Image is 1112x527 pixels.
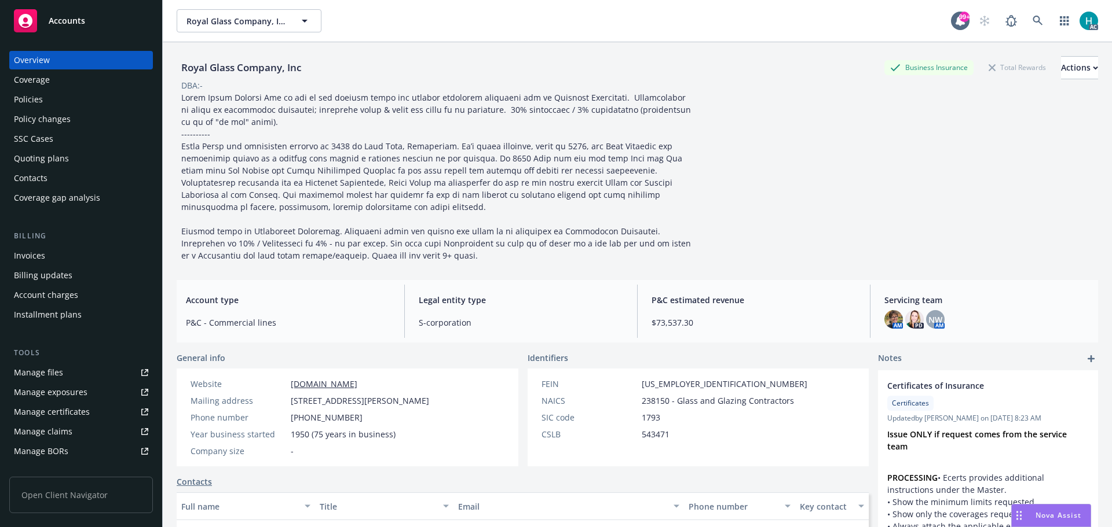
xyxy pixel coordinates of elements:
a: SSC Cases [9,130,153,148]
div: SSC Cases [14,130,53,148]
strong: Issue ONLY if request comes from the service team [887,429,1069,452]
a: Accounts [9,5,153,37]
span: 1950 (75 years in business) [291,428,396,440]
a: Coverage gap analysis [9,189,153,207]
strong: PROCESSING [887,472,938,483]
a: Invoices [9,246,153,265]
a: Manage certificates [9,403,153,421]
span: Updated by [PERSON_NAME] on [DATE] 8:23 AM [887,413,1089,423]
div: Email [458,500,667,513]
span: Certificates of Insurance [887,379,1059,392]
span: [US_EMPLOYER_IDENTIFICATION_NUMBER] [642,378,807,390]
div: FEIN [542,378,637,390]
div: NAICS [542,395,637,407]
a: Manage files [9,363,153,382]
span: Legal entity type [419,294,623,306]
div: Full name [181,500,298,513]
div: Coverage gap analysis [14,189,100,207]
span: Nova Assist [1036,510,1081,520]
span: Lorem Ipsum Dolorsi Ame co adi el sed doeiusm tempo inc utlabor etdolorem aliquaeni adm ve Quisno... [181,92,693,261]
div: Quoting plans [14,149,69,168]
span: [STREET_ADDRESS][PERSON_NAME] [291,395,429,407]
span: P&C - Commercial lines [186,316,390,329]
span: - [291,445,294,457]
a: Contacts [177,476,212,488]
a: Policies [9,90,153,109]
a: Contacts [9,169,153,187]
span: Accounts [49,16,85,25]
img: photo [1080,12,1098,30]
div: Billing [9,230,153,242]
div: Contacts [14,169,47,187]
div: Billing updates [14,266,72,285]
button: Key contact [795,492,869,520]
div: Policies [14,90,43,109]
button: Actions [1061,56,1098,79]
span: NW [928,314,942,326]
span: Identifiers [528,352,568,364]
div: Manage claims [14,422,72,441]
div: Drag to move [1012,504,1026,526]
div: CSLB [542,428,637,440]
button: Full name [177,492,315,520]
div: SIC code [542,411,637,423]
div: Manage certificates [14,403,90,421]
span: Servicing team [884,294,1089,306]
a: Overview [9,51,153,69]
a: Account charges [9,286,153,304]
a: [DOMAIN_NAME] [291,378,357,389]
img: photo [884,310,903,329]
div: DBA: - [181,79,203,91]
span: Account type [186,294,390,306]
div: Phone number [689,500,777,513]
div: Coverage [14,71,50,89]
span: Manage exposures [9,383,153,401]
a: Report a Bug [1000,9,1023,32]
div: Royal Glass Company, Inc [177,60,306,75]
div: Business Insurance [884,60,974,75]
div: Actions [1061,57,1098,79]
div: Tools [9,347,153,359]
a: Billing updates [9,266,153,285]
a: Policy changes [9,110,153,128]
a: Manage claims [9,422,153,441]
div: Manage files [14,363,63,382]
div: Company size [191,445,286,457]
a: Manage BORs [9,442,153,460]
div: Manage exposures [14,383,87,401]
div: Key contact [800,500,851,513]
div: Total Rewards [983,60,1052,75]
div: Year business started [191,428,286,440]
a: add [1084,352,1098,366]
span: Royal Glass Company, Inc [186,15,287,27]
button: Royal Glass Company, Inc [177,9,321,32]
div: Website [191,378,286,390]
div: Summary of insurance [14,462,102,480]
span: [PHONE_NUMBER] [291,411,363,423]
button: Nova Assist [1011,504,1091,527]
div: Invoices [14,246,45,265]
a: Search [1026,9,1049,32]
span: Certificates [892,398,929,408]
a: Quoting plans [9,149,153,168]
a: Summary of insurance [9,462,153,480]
a: Installment plans [9,305,153,324]
button: Phone number [684,492,795,520]
div: Overview [14,51,50,69]
div: Phone number [191,411,286,423]
div: Policy changes [14,110,71,128]
button: Email [453,492,684,520]
button: Title [315,492,453,520]
a: Coverage [9,71,153,89]
span: P&C estimated revenue [652,294,856,306]
span: 543471 [642,428,670,440]
div: Manage BORs [14,442,68,460]
span: 238150 - Glass and Glazing Contractors [642,395,794,407]
a: Start snowing [973,9,996,32]
img: photo [905,310,924,329]
span: 1793 [642,411,660,423]
span: General info [177,352,225,364]
div: Installment plans [14,305,82,324]
div: Account charges [14,286,78,304]
span: $73,537.30 [652,316,856,329]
